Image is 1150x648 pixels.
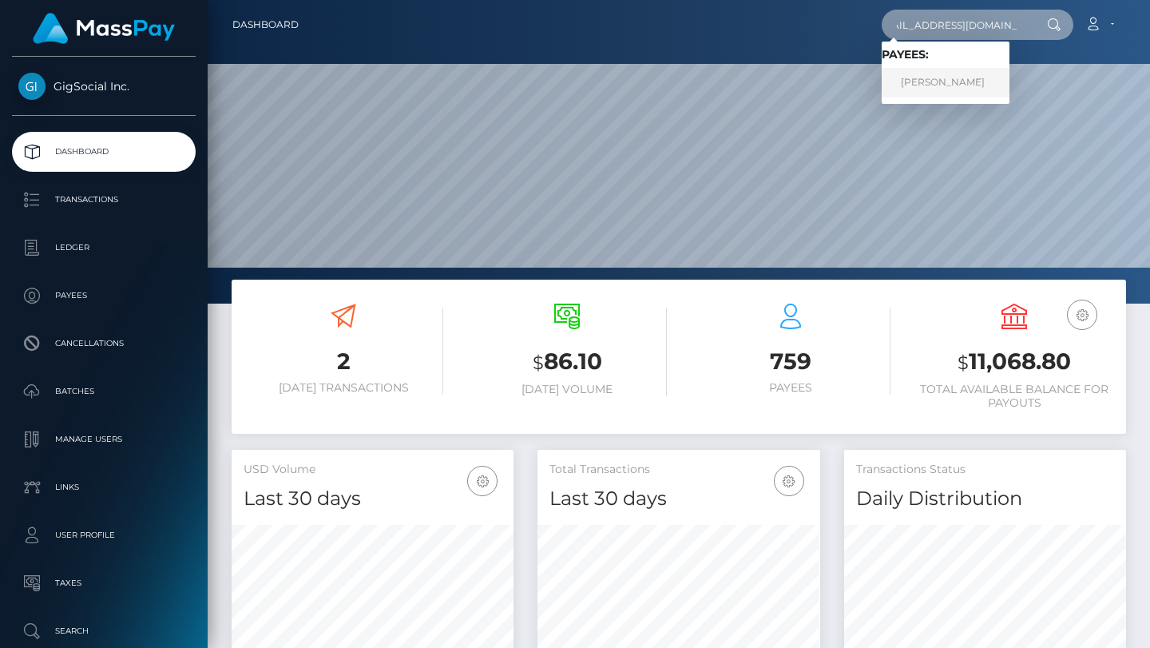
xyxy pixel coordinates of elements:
[467,346,667,379] h3: 86.10
[18,332,189,356] p: Cancellations
[549,462,807,478] h5: Total Transactions
[12,419,196,459] a: Manage Users
[12,276,196,316] a: Payees
[18,571,189,595] p: Taxes
[12,467,196,507] a: Links
[882,10,1032,40] input: Search...
[533,352,544,374] small: $
[232,8,299,42] a: Dashboard
[882,48,1009,62] h6: Payees:
[18,475,189,499] p: Links
[18,427,189,451] p: Manage Users
[18,188,189,212] p: Transactions
[691,346,890,377] h3: 759
[12,324,196,364] a: Cancellations
[18,523,189,547] p: User Profile
[467,383,667,396] h6: [DATE] Volume
[856,462,1114,478] h5: Transactions Status
[18,619,189,643] p: Search
[856,485,1114,513] h4: Daily Distribution
[244,462,502,478] h5: USD Volume
[18,236,189,260] p: Ledger
[549,485,807,513] h4: Last 30 days
[18,73,46,100] img: GigSocial Inc.
[33,13,175,44] img: MassPay Logo
[914,346,1114,379] h3: 11,068.80
[958,352,969,374] small: $
[18,380,189,404] p: Batches
[12,563,196,603] a: Taxes
[244,381,443,395] h6: [DATE] Transactions
[12,228,196,268] a: Ledger
[18,140,189,164] p: Dashboard
[18,284,189,308] p: Payees
[12,180,196,220] a: Transactions
[12,515,196,555] a: User Profile
[691,381,890,395] h6: Payees
[882,68,1009,97] a: [PERSON_NAME]
[244,485,502,513] h4: Last 30 days
[12,79,196,93] span: GigSocial Inc.
[914,383,1114,410] h6: Total Available Balance for Payouts
[244,346,443,377] h3: 2
[12,372,196,411] a: Batches
[12,132,196,172] a: Dashboard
